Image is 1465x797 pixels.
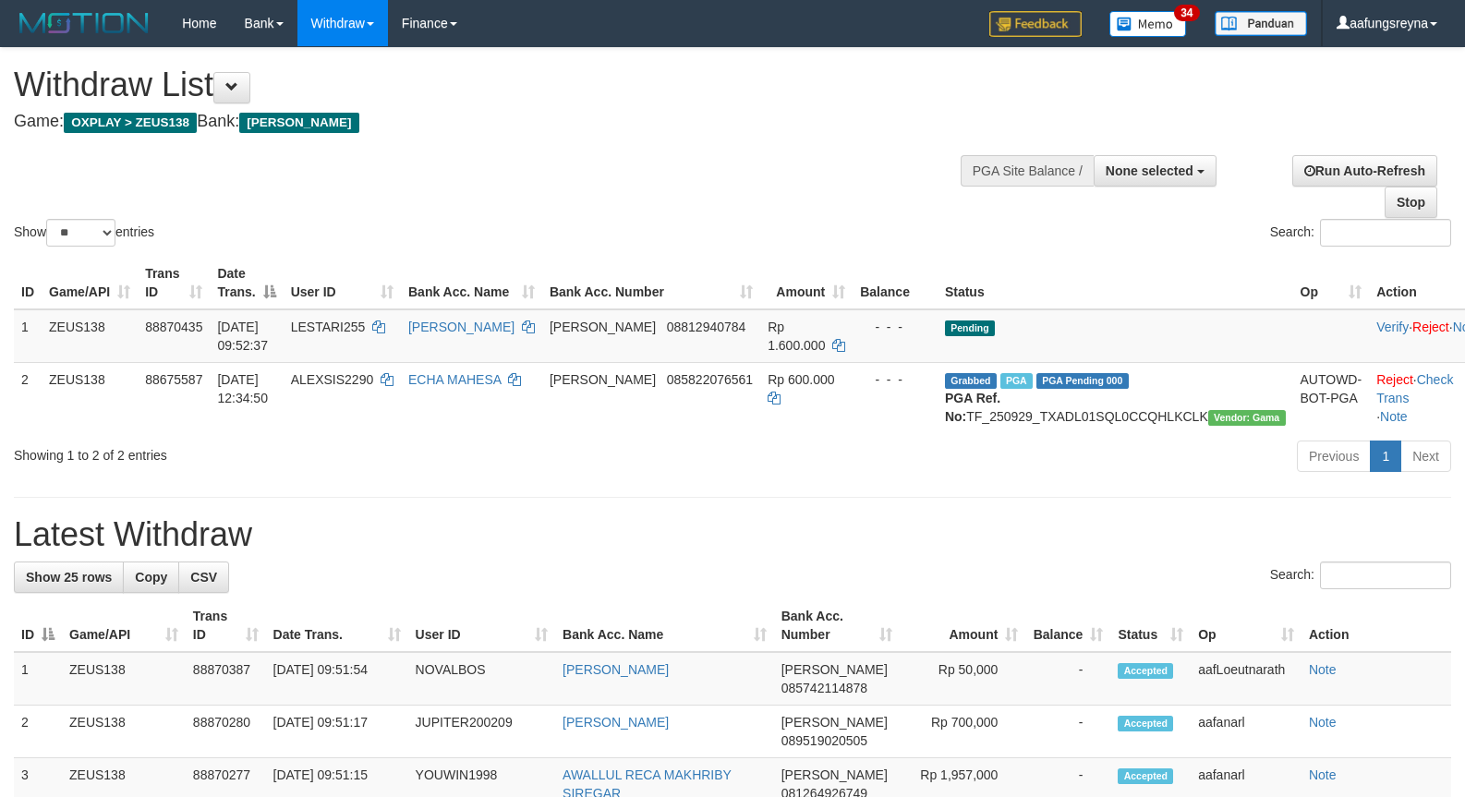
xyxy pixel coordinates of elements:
span: Copy 089519020505 to clipboard [781,733,867,748]
th: Date Trans.: activate to sort column descending [210,257,283,309]
a: Previous [1297,441,1371,472]
button: None selected [1094,155,1217,187]
th: Trans ID: activate to sort column ascending [138,257,210,309]
th: Op: activate to sort column ascending [1191,599,1302,652]
td: Rp 50,000 [900,652,1026,706]
th: Op: activate to sort column ascending [1293,257,1370,309]
td: TF_250929_TXADL01SQL0CCQHLKCLK [938,362,1293,433]
th: Balance: activate to sort column ascending [1025,599,1110,652]
td: 88870387 [186,652,266,706]
span: [PERSON_NAME] [781,767,888,782]
td: 2 [14,706,62,758]
a: Reject [1376,372,1413,387]
div: Showing 1 to 2 of 2 entries [14,439,597,465]
a: [PERSON_NAME] [408,320,515,334]
span: Marked by aafpengsreynich [1000,373,1033,389]
h4: Game: Bank: [14,113,958,131]
td: [DATE] 09:51:17 [266,706,408,758]
th: Game/API: activate to sort column ascending [62,599,186,652]
span: LESTARI255 [291,320,366,334]
td: [DATE] 09:51:54 [266,652,408,706]
td: NOVALBOS [408,652,556,706]
a: Reject [1412,320,1449,334]
a: Note [1309,662,1337,677]
td: ZEUS138 [62,652,186,706]
th: Bank Acc. Number: activate to sort column ascending [542,257,760,309]
img: MOTION_logo.png [14,9,154,37]
th: Bank Acc. Name: activate to sort column ascending [555,599,774,652]
h1: Withdraw List [14,66,958,103]
th: User ID: activate to sort column ascending [284,257,401,309]
a: Copy [123,562,179,593]
span: 88870435 [145,320,202,334]
a: Next [1400,441,1451,472]
a: Note [1380,409,1408,424]
span: CSV [190,570,217,585]
span: [PERSON_NAME] [239,113,358,133]
th: Trans ID: activate to sort column ascending [186,599,266,652]
a: ECHA MAHESA [408,372,501,387]
td: aafLoeutnarath [1191,652,1302,706]
a: Stop [1385,187,1437,218]
td: Rp 700,000 [900,706,1026,758]
span: Vendor URL: https://trx31.1velocity.biz [1208,410,1286,426]
span: [DATE] 09:52:37 [217,320,268,353]
a: Verify [1376,320,1409,334]
h1: Latest Withdraw [14,516,1451,553]
span: Copy 085742114878 to clipboard [781,681,867,695]
img: Button%20Memo.svg [1109,11,1187,37]
img: panduan.png [1215,11,1307,36]
span: ALEXSIS2290 [291,372,374,387]
a: Note [1309,767,1337,782]
td: ZEUS138 [62,706,186,758]
th: Game/API: activate to sort column ascending [42,257,138,309]
a: 1 [1370,441,1401,472]
th: Status: activate to sort column ascending [1110,599,1191,652]
a: [PERSON_NAME] [563,662,669,677]
a: [PERSON_NAME] [563,715,669,730]
span: 88675587 [145,372,202,387]
th: Bank Acc. Number: activate to sort column ascending [774,599,900,652]
span: Accepted [1118,768,1173,784]
span: [PERSON_NAME] [781,715,888,730]
input: Search: [1320,219,1451,247]
a: Show 25 rows [14,562,124,593]
th: Balance [853,257,938,309]
th: Action [1302,599,1451,652]
td: AUTOWD-BOT-PGA [1293,362,1370,433]
input: Search: [1320,562,1451,589]
span: Copy 08812940784 to clipboard [667,320,746,334]
span: Pending [945,320,995,336]
b: PGA Ref. No: [945,391,1000,424]
span: PGA Pending [1036,373,1129,389]
th: ID: activate to sort column descending [14,599,62,652]
td: aafanarl [1191,706,1302,758]
span: [PERSON_NAME] [781,662,888,677]
th: Amount: activate to sort column ascending [900,599,1026,652]
th: User ID: activate to sort column ascending [408,599,556,652]
div: - - - [860,370,930,389]
span: 34 [1174,5,1199,21]
span: None selected [1106,163,1193,178]
span: Rp 600.000 [768,372,834,387]
span: Copy 085822076561 to clipboard [667,372,753,387]
a: Run Auto-Refresh [1292,155,1437,187]
td: 1 [14,309,42,363]
td: ZEUS138 [42,362,138,433]
label: Search: [1270,562,1451,589]
label: Show entries [14,219,154,247]
td: 2 [14,362,42,433]
div: PGA Site Balance / [961,155,1094,187]
th: Date Trans.: activate to sort column ascending [266,599,408,652]
td: ZEUS138 [42,309,138,363]
a: Note [1309,715,1337,730]
td: - [1025,706,1110,758]
a: CSV [178,562,229,593]
td: - [1025,652,1110,706]
span: [DATE] 12:34:50 [217,372,268,405]
label: Search: [1270,219,1451,247]
div: - - - [860,318,930,336]
span: OXPLAY > ZEUS138 [64,113,197,133]
span: Copy [135,570,167,585]
td: 1 [14,652,62,706]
